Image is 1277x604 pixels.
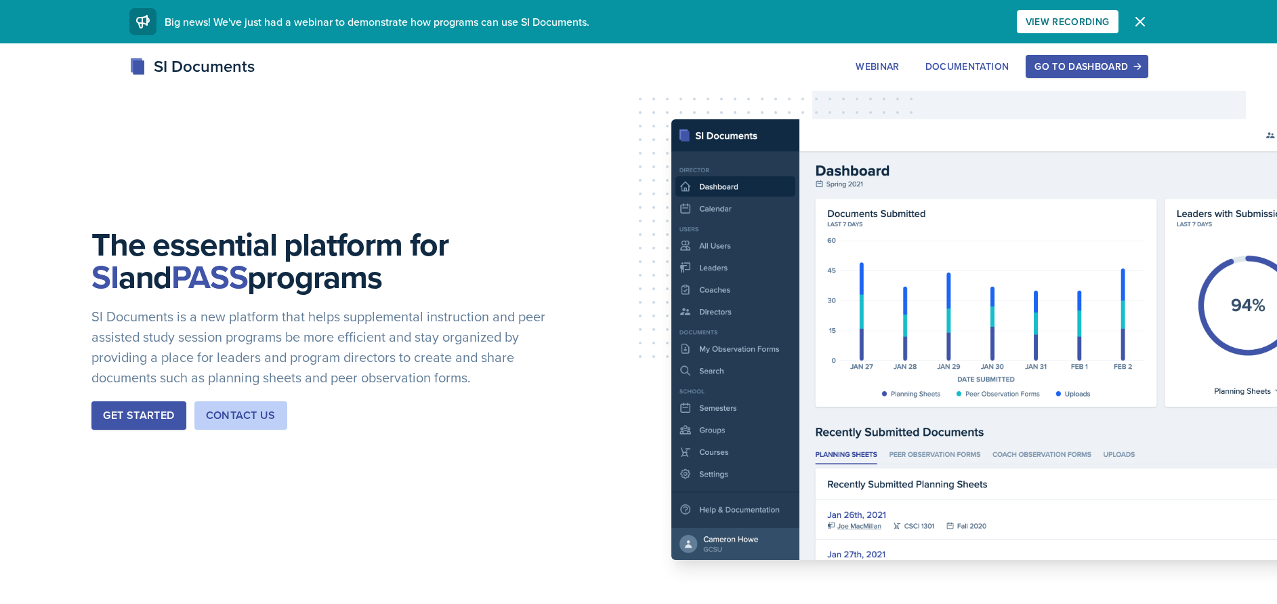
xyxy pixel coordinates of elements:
[165,14,589,29] span: Big news! We've just had a webinar to demonstrate how programs can use SI Documents.
[1026,16,1110,27] div: View Recording
[103,407,174,424] div: Get Started
[856,61,899,72] div: Webinar
[847,55,908,78] button: Webinar
[194,401,287,430] button: Contact Us
[91,401,186,430] button: Get Started
[917,55,1018,78] button: Documentation
[925,61,1009,72] div: Documentation
[1034,61,1139,72] div: Go to Dashboard
[129,54,255,79] div: SI Documents
[1017,10,1118,33] button: View Recording
[206,407,276,424] div: Contact Us
[1026,55,1148,78] button: Go to Dashboard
